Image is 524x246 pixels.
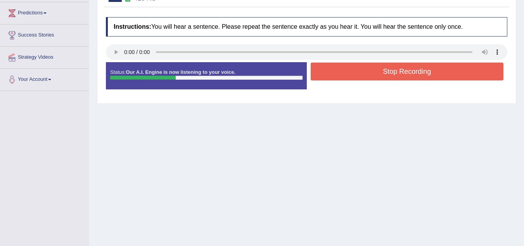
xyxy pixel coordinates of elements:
[0,2,89,22] a: Predictions
[311,63,504,80] button: Stop Recording
[106,62,307,89] div: Status:
[0,69,89,88] a: Your Account
[106,17,507,37] h4: You will hear a sentence. Please repeat the sentence exactly as you hear it. You will hear the se...
[0,24,89,44] a: Success Stories
[126,69,235,75] strong: Our A.I. Engine is now listening to your voice.
[114,23,151,30] b: Instructions:
[0,47,89,66] a: Strategy Videos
